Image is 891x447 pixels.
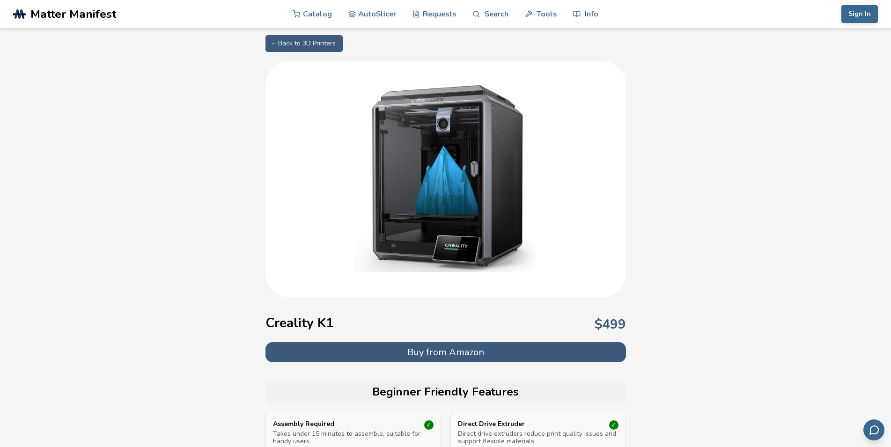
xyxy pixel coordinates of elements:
p: Direct drive extruders reduce print quality issues and support flexible materials. [458,430,619,445]
button: Sign In [841,5,878,23]
p: $ 499 [595,317,626,332]
span: Matter Manifest [30,7,116,21]
p: Takes under 15 minutes to assemble, suitable for handy users. [273,430,434,445]
h1: Creality K1 [265,315,334,330]
button: Buy from Amazon [265,342,626,362]
img: Creality K1 [352,85,539,272]
h2: Beginner Friendly Features [270,386,621,399]
button: Send feedback via email [863,419,884,440]
div: ✓ [609,420,619,430]
p: Direct Drive Extruder [458,420,595,428]
p: Assembly Required [273,420,410,428]
div: ✓ [424,420,434,430]
a: ← Back to 3D Printers [265,35,343,52]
